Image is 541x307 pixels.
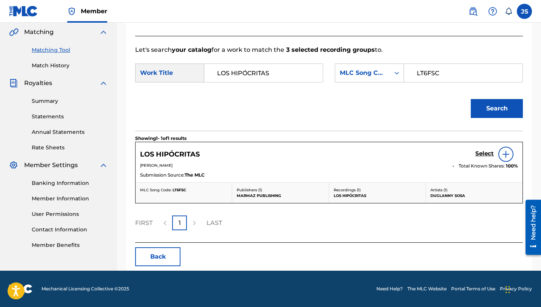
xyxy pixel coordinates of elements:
[140,150,200,159] h5: LOS HIPÓCRITAS
[32,113,108,121] a: Statements
[172,46,211,53] strong: your catalog
[517,4,532,19] div: User Menu
[430,193,518,198] p: DUGLANNY SOSA
[140,188,171,192] span: MLC Song Code:
[503,271,541,307] iframe: Chat Widget
[506,163,518,169] span: 100 %
[503,271,541,307] div: Widget de chat
[9,284,32,293] img: logo
[135,219,153,228] p: FIRST
[506,278,510,301] div: Arrastrar
[407,285,447,292] a: The MLC Website
[24,79,52,88] span: Royalties
[173,188,186,192] span: LT6FSC
[32,46,108,54] a: Matching Tool
[451,285,495,292] a: Portal Terms of Use
[135,247,180,266] button: Back
[465,4,481,19] a: Public Search
[140,172,185,178] span: Submission Source:
[376,285,403,292] a: Need Help?
[9,6,38,17] img: MLC Logo
[237,187,324,193] p: Publishers ( 1 )
[9,79,18,88] img: Royalties
[9,28,18,37] img: Matching
[237,193,324,198] p: MARMAZ PUBLISHING
[140,163,173,168] span: [PERSON_NAME]
[334,187,421,193] p: Recordings ( 1 )
[475,150,494,157] h5: Select
[501,150,510,159] img: info
[135,54,523,131] form: Search Form
[135,45,523,54] p: Let's search for a work to match the to.
[485,4,500,19] div: Help
[469,7,478,16] img: search
[99,161,108,170] img: expand
[459,163,506,169] span: Total Known Shares:
[471,99,523,118] button: Search
[32,128,108,136] a: Annual Statements
[32,144,108,152] a: Rate Sheets
[334,193,421,198] p: LOS HIPÓCRITAS
[207,219,222,228] p: LAST
[99,28,108,37] img: expand
[32,179,108,187] a: Banking Information
[284,46,375,53] strong: 3 selected recording groups
[520,197,541,257] iframe: Resource Center
[99,79,108,88] img: expand
[135,135,186,142] p: Showing 1 - 1 of 1 results
[32,210,108,218] a: User Permissions
[32,226,108,234] a: Contact Information
[32,97,108,105] a: Summary
[340,68,385,78] div: MLC Song Code
[9,161,18,170] img: Member Settings
[488,7,497,16] img: help
[81,7,107,16] span: Member
[185,172,205,178] span: The MLC
[32,62,108,70] a: Match History
[500,285,532,292] a: Privacy Policy
[42,285,129,292] span: Mechanical Licensing Collective © 2025
[67,7,76,16] img: Top Rightsholder
[430,187,518,193] p: Artists ( 1 )
[179,219,181,228] p: 1
[24,28,54,37] span: Matching
[24,161,78,170] span: Member Settings
[32,241,108,249] a: Member Benefits
[505,8,512,15] div: Notifications
[32,195,108,203] a: Member Information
